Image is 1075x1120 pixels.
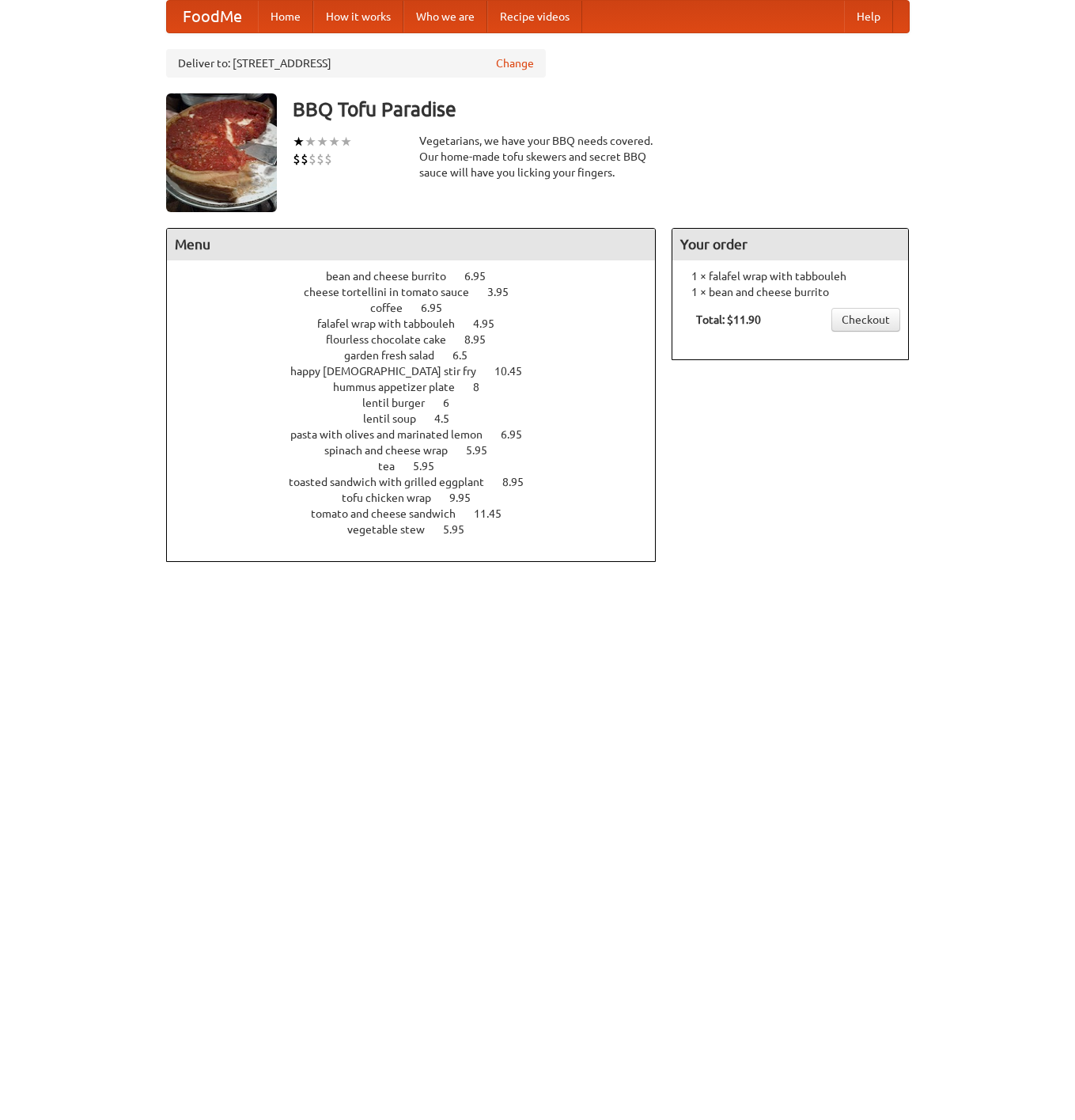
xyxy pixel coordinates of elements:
[443,397,465,409] span: 6
[474,507,517,520] span: 11.45
[378,460,411,473] span: tea
[342,492,500,504] a: tofu chicken wrap 9.95
[342,492,447,504] span: tofu chicken wrap
[473,381,495,393] span: 8
[333,381,509,393] a: hummus appetizer plate 8
[293,150,301,168] li: $
[304,286,485,298] span: cheese tortellini in tomato sauce
[370,302,418,314] span: coffee
[403,1,487,32] a: Who we are
[413,460,450,473] span: 5.95
[166,93,277,212] img: angular.jpg
[421,302,458,314] span: 6.95
[311,507,471,520] span: tomato and cheese sandwich
[487,286,524,298] span: 3.95
[328,133,340,150] li: ★
[324,444,464,457] span: spinach and cheese wrap
[434,412,465,425] span: 4.5
[831,308,900,332] a: Checkout
[316,150,324,168] li: $
[326,270,515,283] a: bean and cheese burrito 6.95
[166,49,546,78] div: Deliver to: [STREET_ADDRESS]
[419,133,657,180] div: Vegetarians, we have your BBQ needs covered. Our home-made tofu skewers and secret BBQ sauce will...
[844,1,893,32] a: Help
[464,333,502,346] span: 8.95
[326,270,462,283] span: bean and cheese burrito
[370,302,471,314] a: coffee 6.95
[326,333,462,346] span: flourless chocolate cake
[362,397,441,409] span: lentil burger
[494,365,538,378] span: 10.45
[347,523,494,536] a: vegetable stew 5.95
[443,523,480,536] span: 5.95
[680,268,900,284] li: 1 × falafel wrap with tabbouleh
[333,381,471,393] span: hummus appetizer plate
[305,133,316,150] li: ★
[290,365,492,378] span: happy [DEMOGRAPHIC_DATA] stir fry
[258,1,313,32] a: Home
[362,397,479,409] a: lentil burger 6
[378,460,464,473] a: tea 5.95
[464,270,502,283] span: 6.95
[347,523,441,536] span: vegetable stew
[496,55,534,71] a: Change
[304,286,538,298] a: cheese tortellini in tomato sauce 3.95
[167,1,258,32] a: FoodMe
[680,284,900,300] li: 1 × bean and cheese burrito
[308,150,316,168] li: $
[466,444,503,457] span: 5.95
[344,349,497,362] a: garden fresh salad 6.5
[317,317,524,330] a: falafel wrap with tabbouleh 4.95
[317,317,471,330] span: falafel wrap with tabbouleh
[290,428,498,441] span: pasta with olives and marinated lemon
[293,93,910,125] h3: BBQ Tofu Paradise
[316,133,328,150] li: ★
[344,349,450,362] span: garden fresh salad
[293,133,305,150] li: ★
[449,492,486,504] span: 9.95
[501,428,538,441] span: 6.95
[324,444,517,457] a: spinach and cheese wrap 5.95
[167,229,656,260] h4: Menu
[363,412,432,425] span: lentil soup
[324,150,332,168] li: $
[473,317,510,330] span: 4.95
[311,507,531,520] a: tomato and cheese sandwich 11.45
[502,476,539,488] span: 8.95
[363,412,479,425] a: lentil soup 4.5
[289,476,500,488] span: toasted sandwich with grilled eggplant
[452,349,483,362] span: 6.5
[301,150,308,168] li: $
[289,476,553,488] a: toasted sandwich with grilled eggplant 8.95
[487,1,582,32] a: Recipe videos
[672,229,908,260] h4: Your order
[340,133,352,150] li: ★
[696,313,761,326] b: Total: $11.90
[290,428,551,441] a: pasta with olives and marinated lemon 6.95
[313,1,403,32] a: How it works
[326,333,515,346] a: flourless chocolate cake 8.95
[290,365,551,378] a: happy [DEMOGRAPHIC_DATA] stir fry 10.45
